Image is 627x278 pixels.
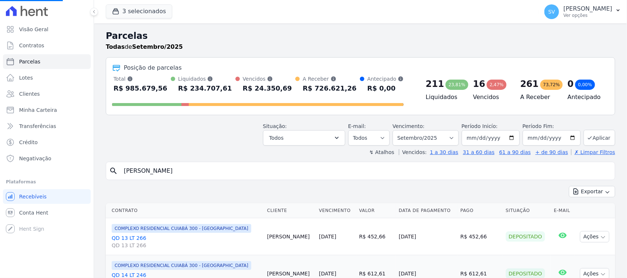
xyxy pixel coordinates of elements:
[3,70,91,85] a: Lotes
[523,122,581,130] label: Período Fim:
[506,231,545,242] div: Depositado
[348,123,366,129] label: E-mail:
[3,151,91,166] a: Negativação
[19,42,44,49] span: Contratos
[178,83,232,94] div: R$ 234.707,61
[563,5,612,12] p: [PERSON_NAME]
[487,80,507,90] div: 2,47%
[499,149,531,155] a: 61 a 90 dias
[462,123,498,129] label: Período Inicío:
[3,38,91,53] a: Contratos
[106,4,172,18] button: 3 selecionados
[580,231,609,242] button: Ações
[356,218,396,255] td: R$ 452,66
[19,58,40,65] span: Parcelas
[426,78,444,90] div: 211
[473,78,485,90] div: 16
[520,93,556,102] h4: A Receber
[112,224,251,233] span: COMPLEXO RESIDENCIAL CUIABÁ 300 - [GEOGRAPHIC_DATA]
[369,149,394,155] label: ↯ Atalhos
[426,93,461,102] h4: Liquidados
[567,78,574,90] div: 0
[106,29,615,43] h2: Parcelas
[243,75,292,83] div: Vencidos
[446,80,468,90] div: 23,81%
[113,83,167,94] div: R$ 985.679,56
[367,75,404,83] div: Antecipado
[112,234,261,249] a: QD 13 LT 266QD 13 LT 266
[264,218,316,255] td: [PERSON_NAME]
[109,167,118,175] i: search
[303,75,357,83] div: A Receber
[367,83,404,94] div: R$ 0,00
[106,43,183,51] p: de
[3,135,91,150] a: Crédito
[119,164,612,178] input: Buscar por nome do lote ou do cliente
[458,203,503,218] th: Pago
[503,203,551,218] th: Situação
[396,203,458,218] th: Data de Pagamento
[269,133,284,142] span: Todos
[567,93,603,102] h4: Antecipado
[106,43,125,50] strong: Todas
[536,149,568,155] a: + de 90 dias
[399,149,427,155] label: Vencidos:
[19,26,48,33] span: Visão Geral
[19,90,40,98] span: Clientes
[393,123,425,129] label: Vencimento:
[3,87,91,101] a: Clientes
[3,103,91,117] a: Minha Carteira
[19,122,56,130] span: Transferências
[463,149,494,155] a: 31 a 60 dias
[569,186,615,197] button: Exportar
[551,203,574,218] th: E-mail
[113,75,167,83] div: Total
[19,139,38,146] span: Crédito
[6,178,88,186] div: Plataformas
[3,205,91,220] a: Conta Hent
[563,12,612,18] p: Ver opções
[319,234,336,239] a: [DATE]
[3,22,91,37] a: Visão Geral
[264,203,316,218] th: Cliente
[19,209,48,216] span: Conta Hent
[19,193,47,200] span: Recebíveis
[538,1,627,22] button: SV [PERSON_NAME] Ver opções
[473,93,509,102] h4: Vencidos
[316,203,356,218] th: Vencimento
[3,189,91,204] a: Recebíveis
[303,83,357,94] div: R$ 726.621,26
[106,203,264,218] th: Contrato
[19,155,51,162] span: Negativação
[584,130,615,146] button: Aplicar
[243,83,292,94] div: R$ 24.350,69
[132,43,183,50] strong: Setembro/2025
[19,106,57,114] span: Minha Carteira
[3,54,91,69] a: Parcelas
[112,261,251,270] span: COMPLEXO RESIDENCIAL CUIABÁ 300 - [GEOGRAPHIC_DATA]
[458,218,503,255] td: R$ 452,66
[396,218,458,255] td: [DATE]
[263,130,345,146] button: Todos
[575,80,595,90] div: 0,00%
[571,149,615,155] a: ✗ Limpar Filtros
[540,80,563,90] div: 73,72%
[430,149,458,155] a: 1 a 30 dias
[112,242,261,249] span: QD 13 LT 266
[319,271,336,277] a: [DATE]
[19,74,33,81] span: Lotes
[548,9,555,14] span: SV
[3,119,91,133] a: Transferências
[178,75,232,83] div: Liquidados
[356,203,396,218] th: Valor
[520,78,539,90] div: 261
[263,123,287,129] label: Situação:
[124,63,182,72] div: Posição de parcelas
